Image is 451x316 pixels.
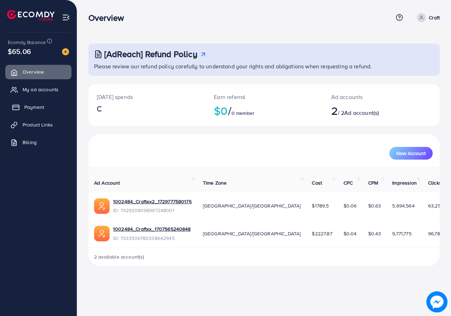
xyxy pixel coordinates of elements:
[5,135,72,149] a: Billing
[113,207,192,214] span: ID: 7429338098997248001
[203,179,227,186] span: Time Zone
[94,179,120,186] span: Ad Account
[312,230,332,237] span: $2227.87
[428,230,443,237] span: 96,789
[94,253,144,260] span: 2 available account(s)
[62,48,69,55] img: image
[5,100,72,114] a: Payment
[368,230,381,237] span: $0.43
[392,230,411,237] span: 9,771,775
[62,13,70,21] img: menu
[23,68,44,75] span: Overview
[344,109,379,117] span: Ad account(s)
[5,82,72,97] a: My ad accounts
[392,202,414,209] span: 5,694,564
[113,198,192,205] a: 1002484_Craftex2_1729777580175
[94,198,110,214] img: ic-ads-acc.e4c84228.svg
[113,235,191,242] span: ID: 7333936780338642945
[24,104,44,111] span: Payment
[344,179,353,186] span: CPC
[368,179,378,186] span: CPM
[214,104,314,117] h2: $0
[23,86,58,93] span: My ad accounts
[88,13,130,23] h3: Overview
[8,46,31,56] span: $65.06
[94,62,435,70] p: Please review our refund policy carefully to understand your rights and obligations when requesti...
[428,179,441,186] span: Clicks
[396,151,426,156] span: New Account
[5,65,72,79] a: Overview
[426,291,447,312] img: image
[104,49,197,59] h3: [AdReach] Refund Policy
[331,103,338,119] span: 2
[113,225,191,233] a: 1002484_Craftxx_1707565240848
[228,103,231,119] span: /
[23,139,37,146] span: Billing
[203,230,301,237] span: [GEOGRAPHIC_DATA]/[GEOGRAPHIC_DATA]
[203,202,301,209] span: [GEOGRAPHIC_DATA]/[GEOGRAPHIC_DATA]
[392,179,417,186] span: Impression
[331,93,402,101] p: Ad accounts
[344,202,357,209] span: $0.06
[8,39,46,46] span: Ecomdy Balance
[414,13,440,22] a: Craft
[389,147,433,160] button: New Account
[428,202,444,209] span: 63,255
[368,202,381,209] span: $0.63
[97,93,197,101] p: [DATE] spends
[231,110,254,117] span: 0 member
[344,230,357,237] span: $0.04
[5,118,72,132] a: Product Links
[214,93,314,101] p: Earn referral
[94,226,110,241] img: ic-ads-acc.e4c84228.svg
[429,13,440,22] p: Craft
[331,104,402,117] h2: / 2
[312,179,322,186] span: Cost
[7,10,55,21] img: logo
[312,202,329,209] span: $1789.5
[23,121,53,128] span: Product Links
